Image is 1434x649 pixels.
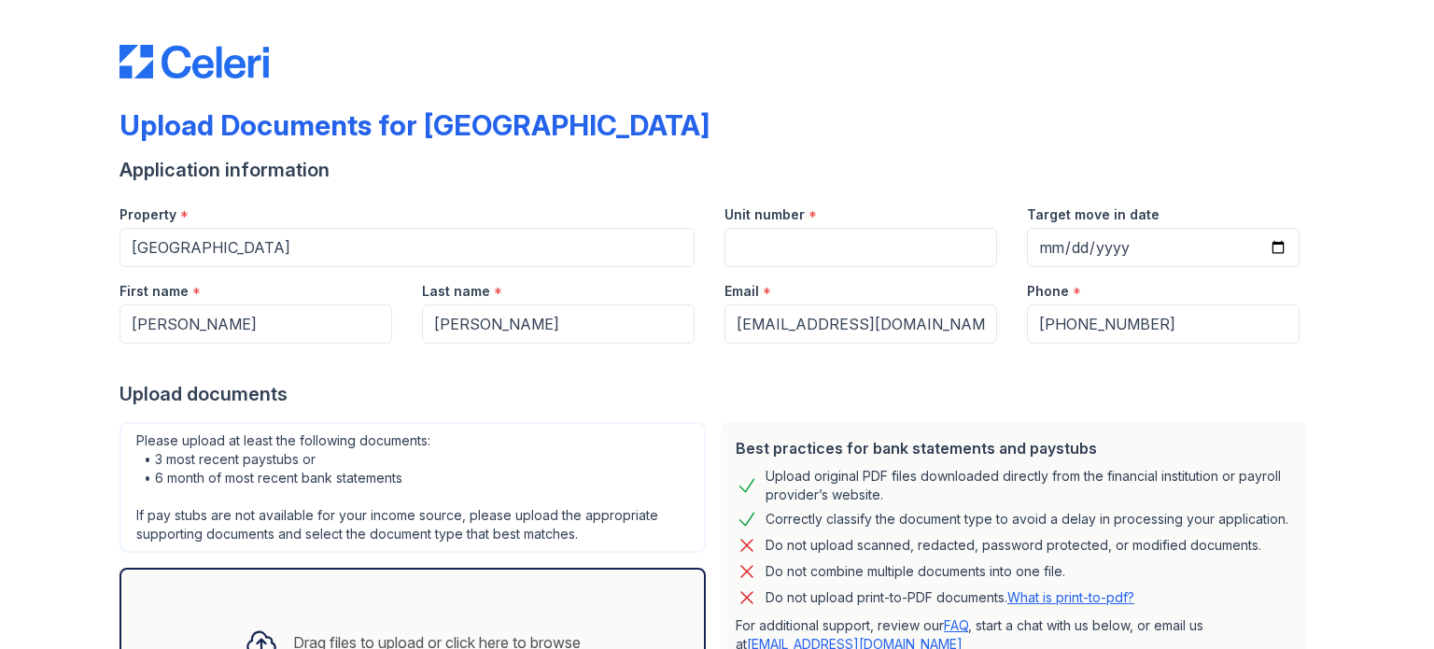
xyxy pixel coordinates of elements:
div: Correctly classify the document type to avoid a delay in processing your application. [766,508,1288,530]
label: Unit number [724,205,805,224]
label: Phone [1027,282,1069,301]
div: Do not combine multiple documents into one file. [766,560,1065,583]
a: What is print-to-pdf? [1007,589,1134,605]
label: Last name [422,282,490,301]
label: Target move in date [1027,205,1160,224]
label: Property [119,205,176,224]
a: FAQ [944,617,968,633]
div: Upload documents [119,381,1314,407]
div: Application information [119,157,1314,183]
div: Best practices for bank statements and paystubs [736,437,1292,459]
label: First name [119,282,189,301]
div: Please upload at least the following documents: • 3 most recent paystubs or • 6 month of most rec... [119,422,706,553]
p: Do not upload print-to-PDF documents. [766,588,1134,607]
div: Upload Documents for [GEOGRAPHIC_DATA] [119,108,710,142]
div: Upload original PDF files downloaded directly from the financial institution or payroll provider’... [766,467,1292,504]
label: Email [724,282,759,301]
div: Do not upload scanned, redacted, password protected, or modified documents. [766,534,1261,557]
img: CE_Logo_Blue-a8612792a0a2168367f1c8372b55b34899dd931a85d93a1a3d3e32e68fde9ad4.png [119,45,269,78]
